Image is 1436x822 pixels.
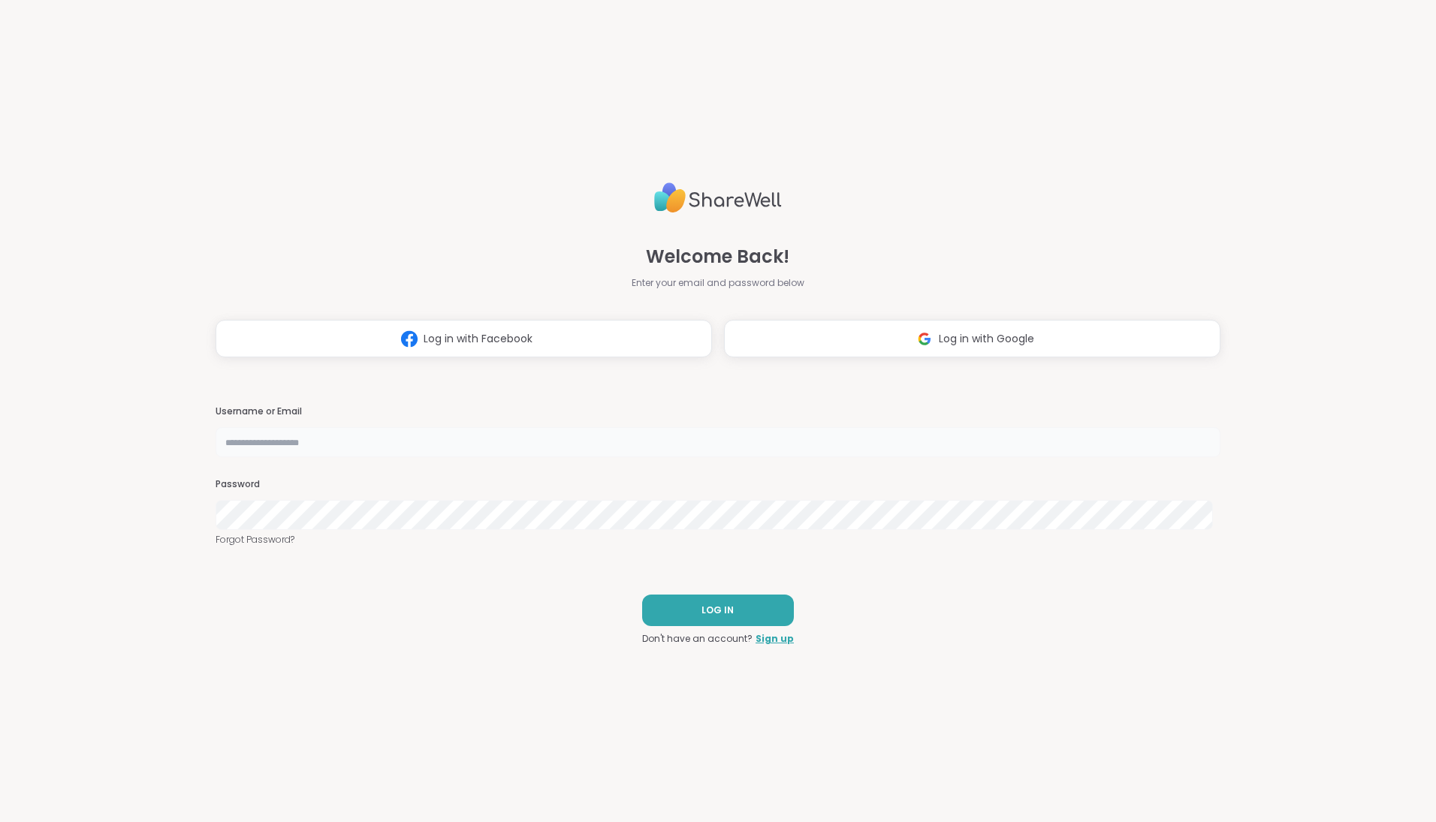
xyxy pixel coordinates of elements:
button: Log in with Google [724,320,1220,357]
span: Log in with Facebook [424,331,532,347]
button: Log in with Facebook [216,320,712,357]
span: Log in with Google [939,331,1034,347]
span: Welcome Back! [646,243,789,270]
h3: Username or Email [216,405,1220,418]
span: Don't have an account? [642,632,753,646]
a: Sign up [756,632,794,646]
h3: Password [216,478,1220,491]
button: LOG IN [642,595,794,626]
img: ShareWell Logomark [395,325,424,353]
a: Forgot Password? [216,533,1220,546]
span: LOG IN [701,604,734,617]
img: ShareWell Logo [654,176,782,219]
img: ShareWell Logomark [910,325,939,353]
span: Enter your email and password below [632,276,804,290]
